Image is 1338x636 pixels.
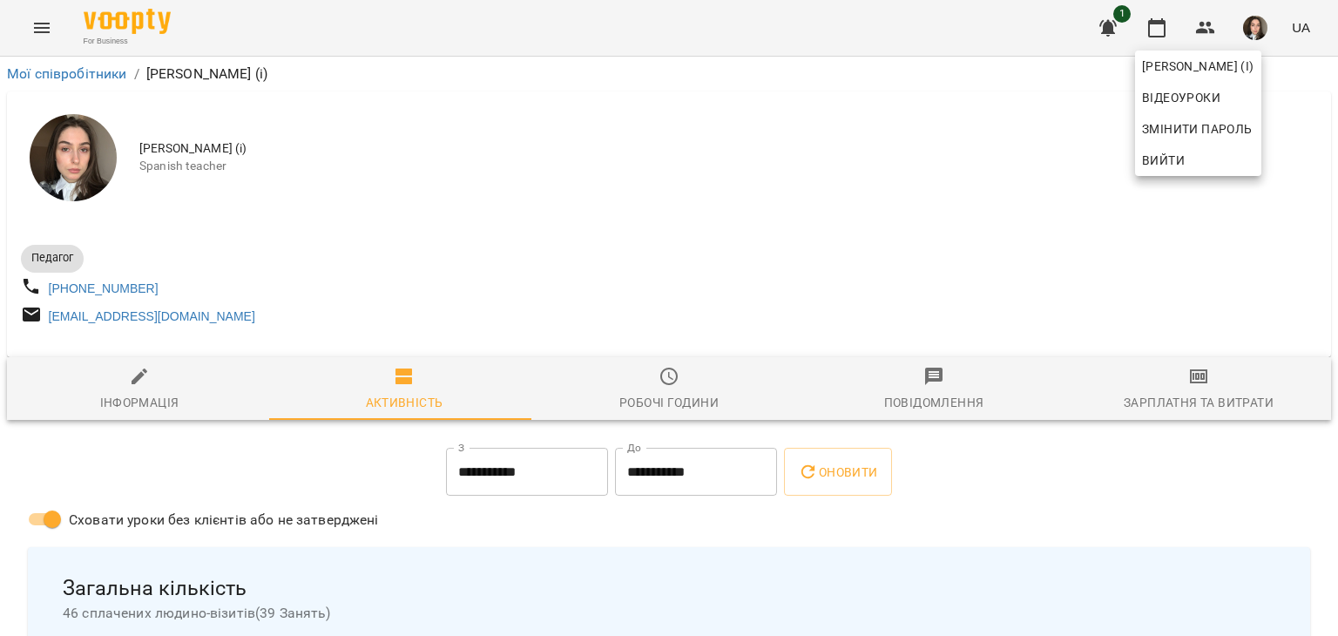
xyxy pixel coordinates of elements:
span: Змінити пароль [1142,118,1254,139]
span: Вийти [1142,150,1185,171]
span: [PERSON_NAME] (і) [1142,56,1254,77]
a: Змінити пароль [1135,113,1261,145]
span: Відеоуроки [1142,87,1220,108]
a: Відеоуроки [1135,82,1227,113]
button: Вийти [1135,145,1261,176]
a: [PERSON_NAME] (і) [1135,51,1261,82]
